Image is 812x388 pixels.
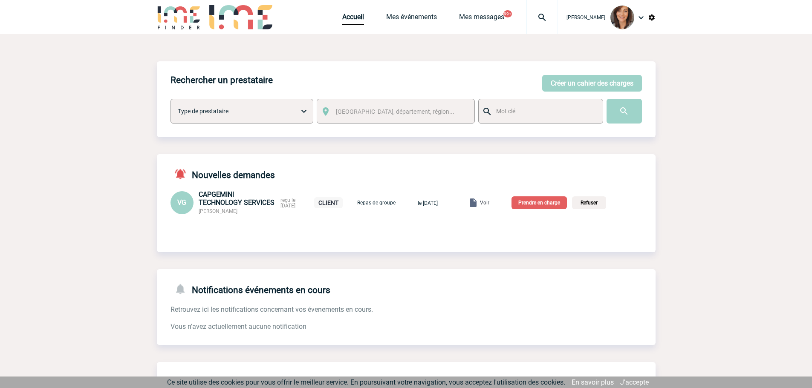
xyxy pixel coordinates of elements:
[314,197,343,208] p: CLIENT
[174,376,192,388] img: notifications-active-24-px-r.png
[620,378,649,386] a: J'accepte
[170,283,330,295] h4: Notifications événements en cours
[572,378,614,386] a: En savoir plus
[566,14,605,20] span: [PERSON_NAME]
[468,198,478,208] img: folder.png
[511,196,567,209] p: Prendre en charge
[170,322,306,331] span: Vous n'avez actuellement aucune notification
[386,13,437,25] a: Mes événements
[342,13,364,25] a: Accueil
[157,5,201,29] img: IME-Finder
[170,376,327,388] h4: Notifications événements réalisés
[610,6,634,29] img: 103585-1.jpg
[174,283,192,295] img: notifications-24-px-g.png
[336,108,454,115] span: [GEOGRAPHIC_DATA], département, région...
[177,198,186,207] span: VG
[174,168,192,180] img: notifications-active-24-px-r.png
[167,378,565,386] span: Ce site utilise des cookies pour vous offrir le meilleur service. En poursuivant votre navigation...
[418,200,438,206] span: le [DATE]
[494,106,595,117] input: Mot clé
[503,10,512,17] button: 99+
[170,305,373,313] span: Retrouvez ici les notifications concernant vos évenements en cours.
[170,75,273,85] h4: Rechercher un prestataire
[572,196,606,209] p: Refuser
[448,198,491,206] a: Voir
[280,197,295,209] span: reçu le [DATE]
[355,200,398,206] p: Repas de groupe
[607,99,642,124] input: Submit
[199,190,275,207] span: CAPGEMINI TECHNOLOGY SERVICES
[199,208,237,214] span: [PERSON_NAME]
[459,13,504,25] a: Mes messages
[170,168,275,180] h4: Nouvelles demandes
[480,200,489,206] span: Voir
